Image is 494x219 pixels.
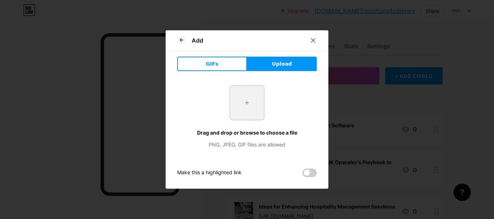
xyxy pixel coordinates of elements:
span: Upload [272,60,292,68]
div: PNG, JPEG, GIF files are allowed [177,141,317,148]
div: Add [192,36,203,45]
div: Drag and drop or browse to choose a file [177,129,317,136]
div: Make this a highlighted link [177,168,242,177]
button: GIFs [177,57,247,71]
button: Upload [247,57,317,71]
span: GIFs [206,60,218,68]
